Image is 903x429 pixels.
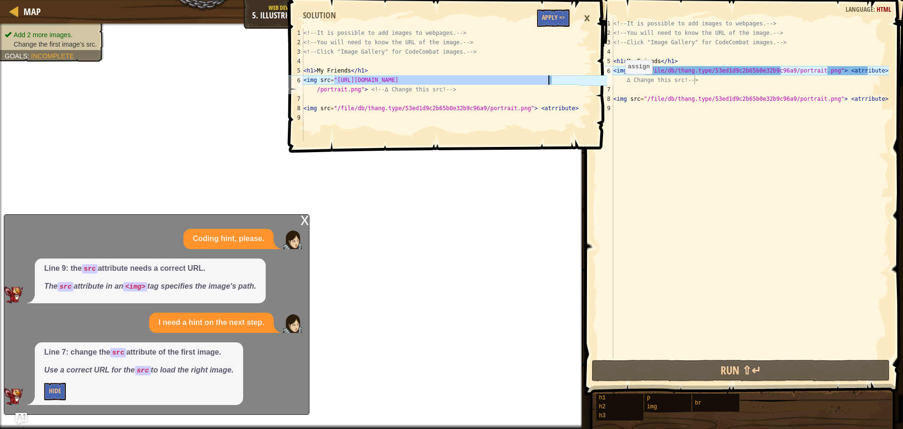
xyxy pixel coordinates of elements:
[158,317,264,328] p: I need a hint on the next step.
[44,366,234,374] em: Use a correct URL for the to load the right image.
[14,31,72,39] span: Add 2 more images.
[193,234,264,244] p: Coding hint, please.
[598,66,613,85] div: 6
[288,57,303,66] div: 4
[19,5,41,18] a: Map
[283,230,302,249] img: Player
[123,282,147,291] code: <img>
[647,395,650,401] span: p
[44,263,256,274] p: Line 9: the attribute needs a correct URL.
[695,400,701,406] span: br
[4,388,23,405] img: AI
[57,282,73,291] code: src
[31,52,74,60] span: Incomplete
[598,104,613,113] div: 9
[288,104,303,113] div: 8
[27,52,31,60] span: :
[288,94,303,104] div: 7
[298,9,341,22] div: Solution
[598,19,613,28] div: 1
[110,348,126,357] code: src
[82,264,98,274] code: src
[598,57,613,66] div: 5
[288,38,303,47] div: 2
[44,347,234,358] p: Line 7: change the attribute of the first image.
[24,5,41,18] span: Map
[44,383,66,400] button: Hide
[5,52,27,60] span: Goals
[283,314,302,333] img: Player
[598,94,613,104] div: 8
[592,360,890,381] button: Run ⇧↵
[288,47,303,57] div: 3
[598,47,613,57] div: 4
[598,38,613,47] div: 3
[4,286,23,303] img: AI
[135,366,151,375] code: src
[288,113,303,122] div: 9
[14,40,97,48] span: Change the first image's src.
[288,66,303,75] div: 5
[846,5,873,14] span: Language
[628,63,650,70] code: assign
[598,28,613,38] div: 2
[5,40,97,49] li: Change the first image's src.
[647,404,657,410] span: img
[537,9,570,27] button: Apply =>
[5,30,97,40] li: Add 2 more images.
[579,8,595,29] div: ×
[16,413,27,424] button: Ask AI
[44,282,256,290] em: The attribute in an tag specifies the image's path.
[598,85,613,94] div: 7
[877,5,891,14] span: HTML
[288,28,303,38] div: 1
[288,75,303,94] div: 6
[873,5,877,14] span: :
